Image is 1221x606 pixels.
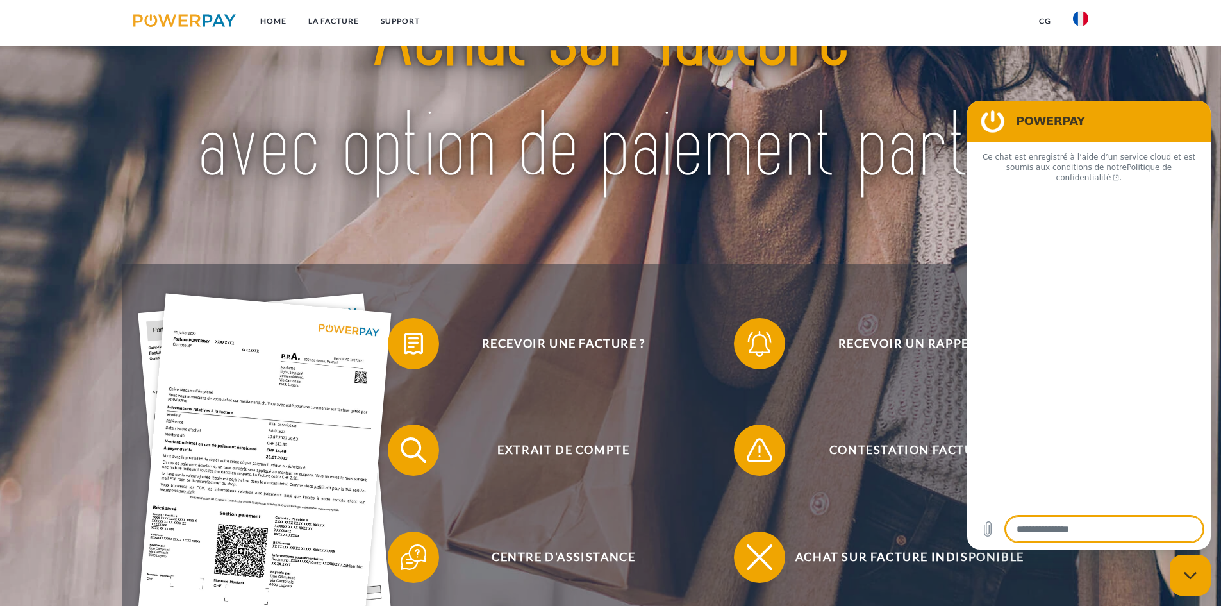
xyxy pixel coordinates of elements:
[1170,555,1211,596] iframe: Bouton de lancement de la fenêtre de messagerie, conversation en cours
[734,425,1067,476] button: Contestation Facture
[743,328,776,360] img: qb_bell.svg
[734,318,1067,369] button: Recevoir un rappel?
[388,425,721,476] button: Extrait de compte
[406,532,720,583] span: Centre d'assistance
[388,532,721,583] button: Centre d'assistance
[370,10,431,33] a: Support
[397,434,429,466] img: qb_search.svg
[734,532,1067,583] button: Achat sur facture indisponible
[1028,10,1062,33] a: CG
[743,434,776,466] img: qb_warning.svg
[133,14,237,27] img: logo-powerpay.svg
[406,318,720,369] span: Recevoir une facture ?
[388,318,721,369] button: Recevoir une facture ?
[406,425,720,476] span: Extrait de compte
[752,425,1067,476] span: Contestation Facture
[1073,11,1088,26] img: fr
[752,318,1067,369] span: Recevoir un rappel?
[397,328,429,360] img: qb_bill.svg
[297,10,370,33] a: LA FACTURE
[743,541,776,573] img: qb_close.svg
[397,541,429,573] img: qb_help.svg
[967,101,1211,550] iframe: Fenêtre de messagerie
[249,10,297,33] a: Home
[752,532,1067,583] span: Achat sur facture indisponible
